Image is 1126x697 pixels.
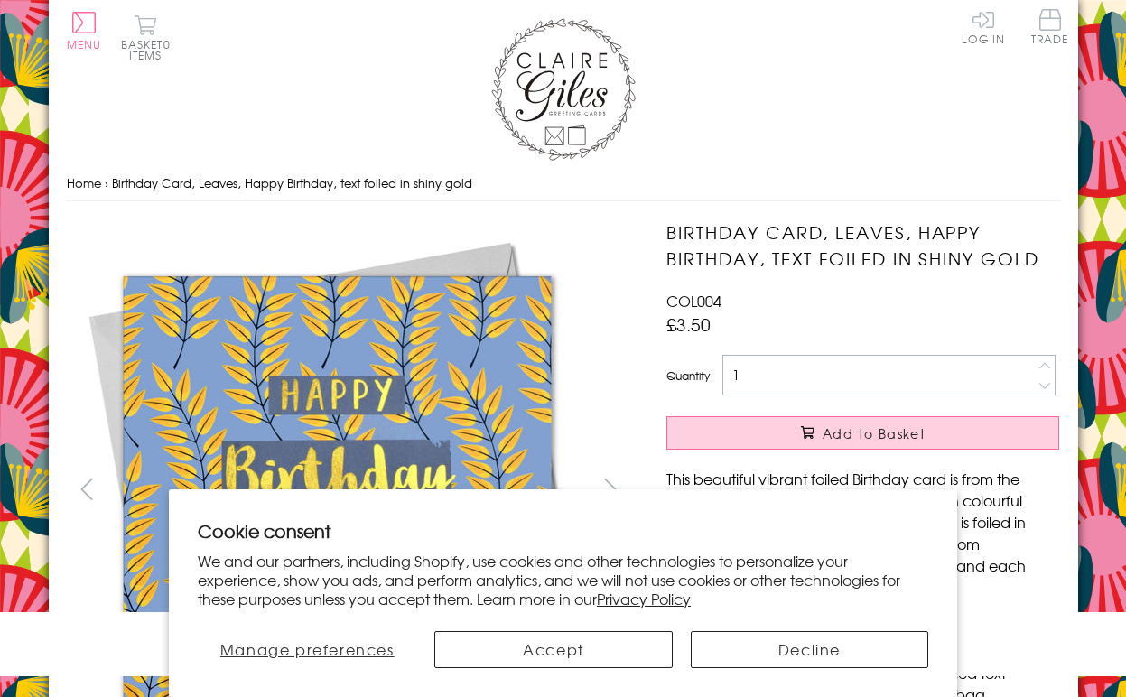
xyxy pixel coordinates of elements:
span: £3.50 [666,311,711,337]
button: Manage preferences [198,631,416,668]
span: Trade [1031,9,1069,44]
span: › [105,174,108,191]
span: COL004 [666,290,721,311]
h2: Cookie consent [198,518,928,544]
button: Menu [67,12,102,50]
p: This beautiful vibrant foiled Birthday card is from the amazing Colour Pop range. Designed with c... [666,468,1059,598]
span: Birthday Card, Leaves, Happy Birthday, text foiled in shiny gold [112,174,472,191]
p: We and our partners, including Shopify, use cookies and other technologies to personalize your ex... [198,552,928,608]
button: next [590,469,630,509]
button: Decline [691,631,928,668]
span: Manage preferences [220,638,395,660]
button: Add to Basket [666,416,1059,450]
label: Quantity [666,367,710,384]
span: Add to Basket [823,424,926,442]
a: Privacy Policy [597,588,691,609]
button: Accept [434,631,672,668]
nav: breadcrumbs [67,165,1060,202]
h1: Birthday Card, Leaves, Happy Birthday, text foiled in shiny gold [666,219,1059,272]
a: Trade [1031,9,1069,48]
a: Log In [962,9,1005,44]
button: Basket0 items [121,14,171,60]
span: 0 items [129,36,171,63]
a: Home [67,174,101,191]
img: Claire Giles Greetings Cards [491,18,636,161]
button: prev [67,469,107,509]
span: Menu [67,36,102,52]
